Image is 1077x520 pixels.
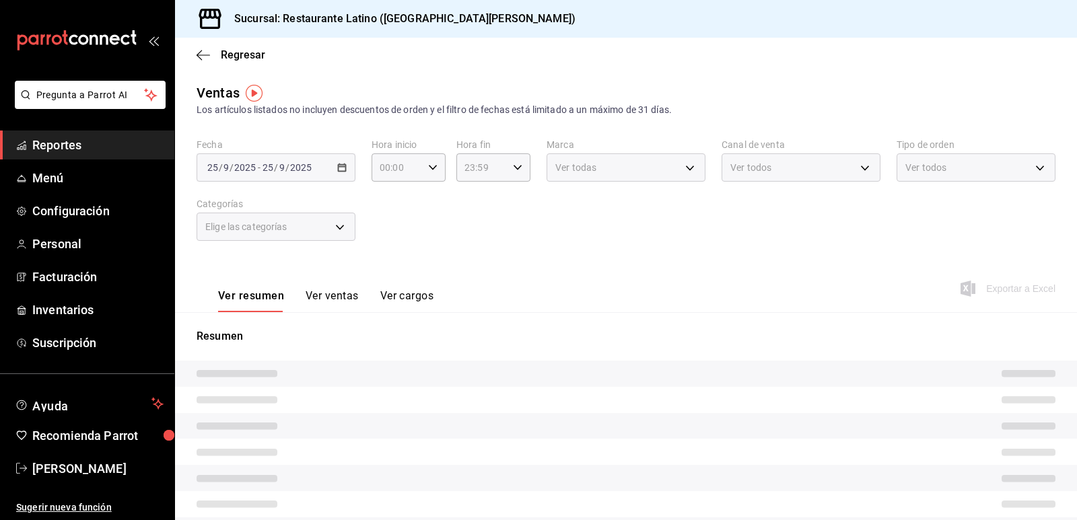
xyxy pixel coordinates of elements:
[897,140,1055,149] label: Tipo de orden
[32,459,164,478] span: [PERSON_NAME]
[234,162,256,173] input: ----
[221,48,265,61] span: Regresar
[32,169,164,187] span: Menú
[197,140,355,149] label: Fecha
[197,83,240,103] div: Ventas
[32,268,164,286] span: Facturación
[258,162,260,173] span: -
[16,500,164,515] span: Sugerir nueva función
[230,162,234,173] span: /
[197,199,355,209] label: Categorías
[197,328,1055,344] p: Resumen
[289,162,312,173] input: ----
[197,103,1055,117] div: Los artículos listados no incluyen descuentos de orden y el filtro de fechas está limitado a un m...
[32,301,164,319] span: Inventarios
[555,161,596,174] span: Ver todas
[246,85,263,102] img: Tooltip marker
[218,289,433,312] div: navigation tabs
[223,11,576,27] h3: Sucursal: Restaurante Latino ([GEOGRAPHIC_DATA][PERSON_NAME])
[32,235,164,253] span: Personal
[306,289,359,312] button: Ver ventas
[905,161,946,174] span: Ver todos
[223,162,230,173] input: --
[205,220,287,233] span: Elige las categorías
[9,98,166,112] a: Pregunta a Parrot AI
[730,161,771,174] span: Ver todos
[15,81,166,109] button: Pregunta a Parrot AI
[722,140,880,149] label: Canal de venta
[36,88,145,102] span: Pregunta a Parrot AI
[32,136,164,154] span: Reportes
[32,334,164,352] span: Suscripción
[372,140,446,149] label: Hora inicio
[456,140,530,149] label: Hora fin
[219,162,223,173] span: /
[207,162,219,173] input: --
[32,396,146,412] span: Ayuda
[197,48,265,61] button: Regresar
[279,162,285,173] input: --
[274,162,278,173] span: /
[262,162,274,173] input: --
[32,202,164,220] span: Configuración
[148,35,159,46] button: open_drawer_menu
[285,162,289,173] span: /
[380,289,434,312] button: Ver cargos
[547,140,705,149] label: Marca
[218,289,284,312] button: Ver resumen
[32,426,164,445] span: Recomienda Parrot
